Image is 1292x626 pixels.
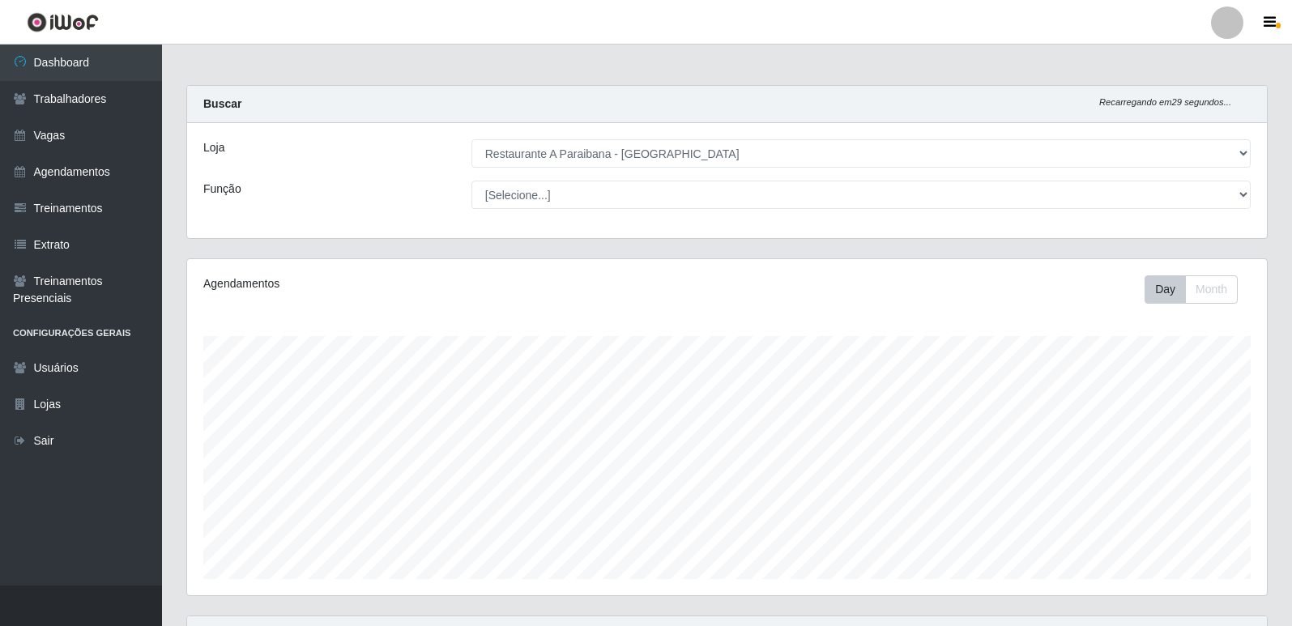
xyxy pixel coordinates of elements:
strong: Buscar [203,97,241,110]
label: Loja [203,139,224,156]
button: Day [1145,275,1186,304]
div: First group [1145,275,1238,304]
div: Toolbar with button groups [1145,275,1251,304]
button: Month [1185,275,1238,304]
div: Agendamentos [203,275,625,292]
i: Recarregando em 29 segundos... [1099,97,1231,107]
img: CoreUI Logo [27,12,99,32]
label: Função [203,181,241,198]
